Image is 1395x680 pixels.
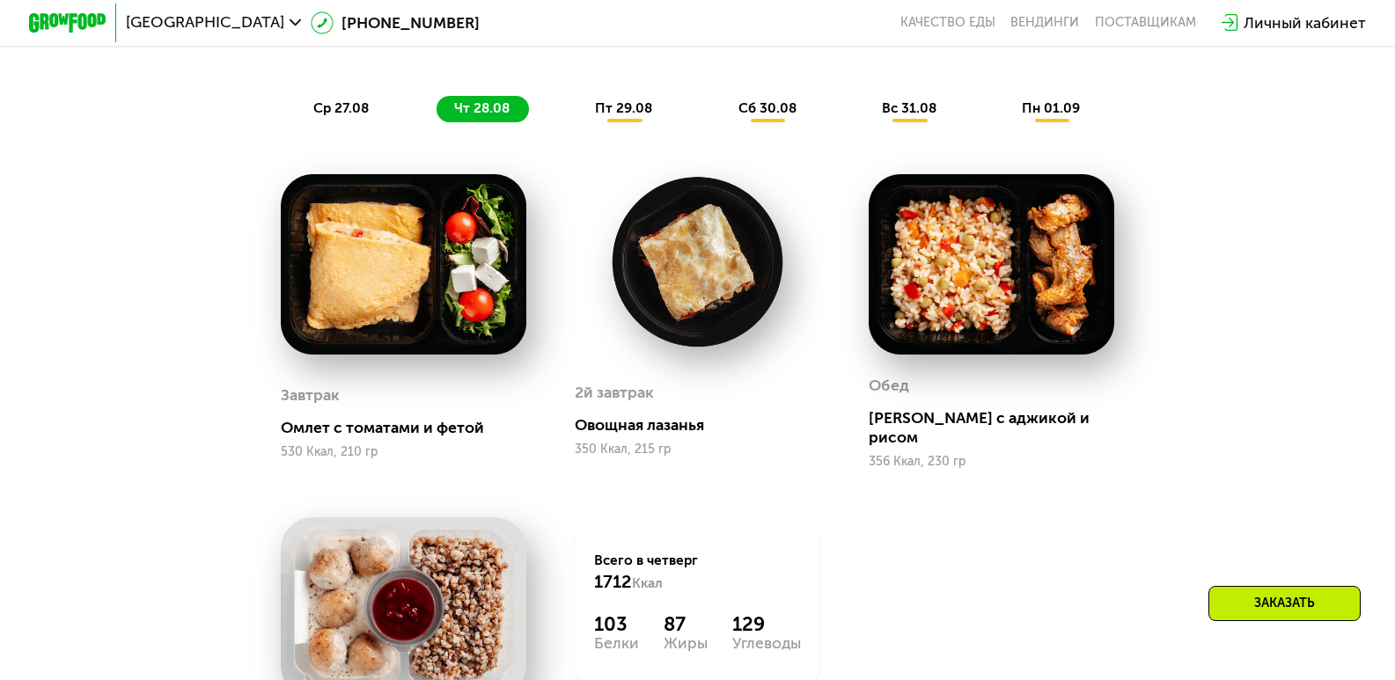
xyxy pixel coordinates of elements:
[1022,100,1080,116] span: пн 01.09
[1208,586,1361,621] div: Заказать
[869,455,1114,469] div: 356 Ккал, 230 гр
[1095,15,1196,31] div: поставщикам
[575,378,654,407] div: 2й завтрак
[738,100,797,116] span: сб 30.08
[1244,11,1366,34] div: Личный кабинет
[281,445,526,459] div: 530 Ккал, 210 гр
[664,613,708,636] div: 87
[732,636,801,652] div: Углеводы
[126,15,284,31] span: [GEOGRAPHIC_DATA]
[594,551,801,593] div: Всего в четверг
[281,418,541,437] div: Омлет с томатами и фетой
[900,15,995,31] a: Качество еды
[595,100,652,116] span: пт 29.08
[632,575,663,591] span: Ккал
[594,613,639,636] div: 103
[594,636,639,652] div: Белки
[732,613,801,636] div: 129
[575,442,820,457] div: 350 Ккал, 215 гр
[313,100,369,116] span: ср 27.08
[594,571,632,592] span: 1712
[869,371,909,400] div: Обед
[1010,15,1079,31] a: Вендинги
[454,100,510,116] span: чт 28.08
[311,11,480,34] a: [PHONE_NUMBER]
[281,381,340,410] div: Завтрак
[882,100,936,116] span: вс 31.08
[869,408,1129,447] div: [PERSON_NAME] с аджикой и рисом
[575,415,835,435] div: Овощная лазанья
[664,636,708,652] div: Жиры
